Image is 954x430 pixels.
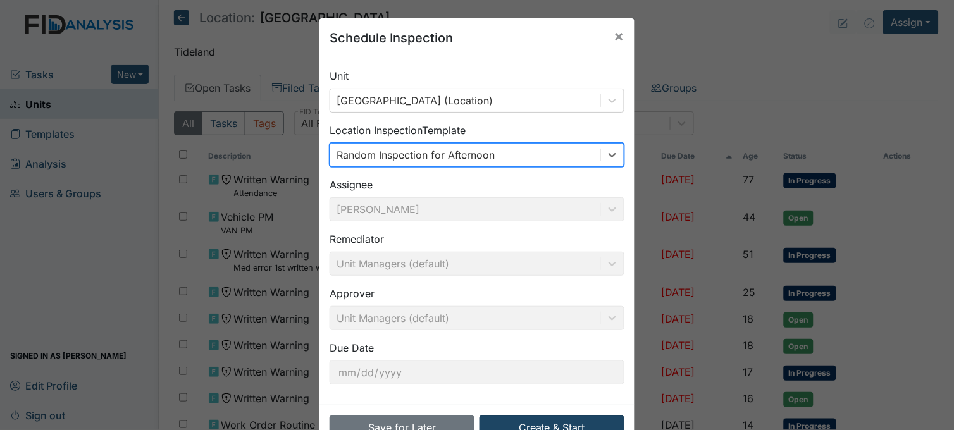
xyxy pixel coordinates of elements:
[330,123,466,138] label: Location Inspection Template
[330,28,453,47] h5: Schedule Inspection
[614,27,624,45] span: ×
[330,68,349,83] label: Unit
[330,286,375,301] label: Approver
[330,177,373,192] label: Assignee
[337,93,493,108] div: [GEOGRAPHIC_DATA] (Location)
[604,18,635,54] button: Close
[330,231,384,247] label: Remediator
[330,340,374,355] label: Due Date
[337,147,495,163] div: Random Inspection for Afternoon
